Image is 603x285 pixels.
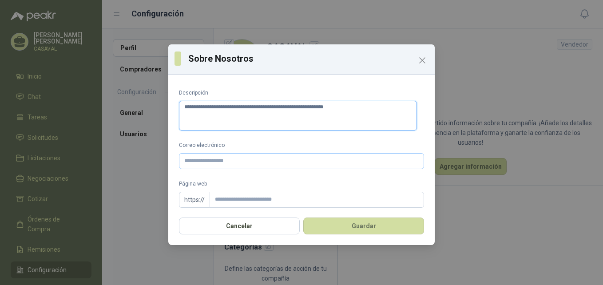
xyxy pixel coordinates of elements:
label: Página web [179,180,424,188]
label: Correo electrónico [179,141,424,150]
button: Close [415,53,429,67]
button: Guardar [303,218,424,234]
h3: Sobre Nosotros [188,52,428,65]
button: Cancelar [179,218,300,234]
label: Descripción [179,89,424,97]
span: https:// [179,192,210,208]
